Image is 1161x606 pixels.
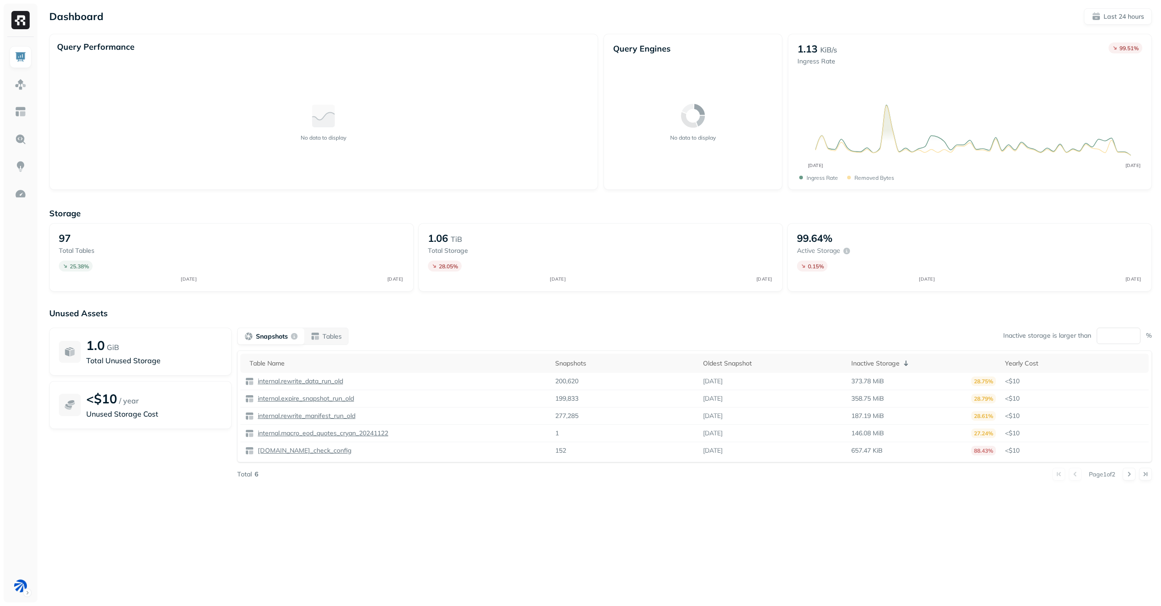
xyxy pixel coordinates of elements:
[237,470,252,479] p: Total
[807,174,838,181] p: Ingress Rate
[1005,394,1144,403] p: <$10
[1125,162,1141,168] tspan: [DATE]
[15,161,26,172] img: Insights
[1125,276,1141,282] tspan: [DATE]
[1005,412,1144,420] p: <$10
[15,133,26,145] img: Query Explorer
[703,446,723,455] p: [DATE]
[797,246,840,255] p: Active storage
[49,208,1152,219] p: Storage
[256,446,352,455] p: [DOMAIN_NAME]_check_config
[301,134,346,141] p: No data to display
[181,276,197,282] tspan: [DATE]
[756,276,772,282] tspan: [DATE]
[323,332,342,341] p: Tables
[851,446,883,455] p: 657.47 KiB
[59,232,71,245] p: 97
[1104,12,1144,21] p: Last 24 hours
[971,428,996,438] p: 27.24%
[1146,331,1152,340] p: %
[255,470,258,479] p: 6
[254,394,354,403] a: internal.expire_snapshot_run_old
[256,412,355,420] p: internal.rewrite_manifest_run_old
[919,276,935,282] tspan: [DATE]
[15,106,26,118] img: Asset Explorer
[11,11,30,29] img: Ryft
[555,429,559,438] p: 1
[797,42,817,55] p: 1.13
[797,57,837,66] p: Ingress Rate
[86,355,222,366] p: Total Unused Storage
[254,429,388,438] a: internal.macro_eod_quotes_cryan_20241122
[555,412,578,420] p: 277,285
[971,394,996,403] p: 28.79%
[555,446,566,455] p: 152
[703,429,723,438] p: [DATE]
[703,412,723,420] p: [DATE]
[1005,359,1144,368] div: Yearly Cost
[15,78,26,90] img: Assets
[256,394,354,403] p: internal.expire_snapshot_run_old
[49,308,1152,319] p: Unused Assets
[245,429,254,438] img: table
[808,162,823,168] tspan: [DATE]
[245,412,254,421] img: table
[703,394,723,403] p: [DATE]
[245,446,254,455] img: table
[256,377,343,386] p: internal.rewrite_data_run_old
[555,359,694,368] div: Snapshots
[245,377,254,386] img: table
[971,376,996,386] p: 28.75%
[670,134,716,141] p: No data to display
[245,394,254,403] img: table
[1003,331,1091,340] p: Inactive storage is larger than
[250,359,546,368] div: Table Name
[851,377,884,386] p: 373.78 MiB
[59,246,180,255] p: Total tables
[119,395,139,406] p: / year
[555,377,578,386] p: 200,620
[439,263,458,270] p: 28.05 %
[550,276,566,282] tspan: [DATE]
[851,412,884,420] p: 187.19 MiB
[613,43,773,54] p: Query Engines
[387,276,403,282] tspan: [DATE]
[851,359,900,368] p: Inactive Storage
[808,263,824,270] p: 0.15 %
[1084,8,1152,25] button: Last 24 hours
[1005,429,1144,438] p: <$10
[703,377,723,386] p: [DATE]
[256,429,388,438] p: internal.macro_eod_quotes_cryan_20241122
[851,394,884,403] p: 358.75 MiB
[428,232,448,245] p: 1.06
[15,51,26,63] img: Dashboard
[86,391,117,407] p: <$10
[1089,470,1115,478] p: Page 1 of 2
[86,408,222,419] p: Unused Storage Cost
[14,580,27,592] img: BAM
[797,232,833,245] p: 99.64%
[49,10,104,23] p: Dashboard
[107,342,119,353] p: GiB
[15,188,26,200] img: Optimization
[851,429,884,438] p: 146.08 MiB
[1005,446,1144,455] p: <$10
[256,332,288,341] p: Snapshots
[820,44,837,55] p: KiB/s
[70,263,89,270] p: 25.38 %
[1005,377,1144,386] p: <$10
[254,446,352,455] a: [DOMAIN_NAME]_check_config
[57,42,135,52] p: Query Performance
[86,337,105,353] p: 1.0
[703,359,842,368] div: Oldest Snapshot
[555,394,578,403] p: 199,833
[451,234,462,245] p: TiB
[971,446,996,455] p: 88.43%
[971,411,996,421] p: 28.61%
[428,246,549,255] p: Total storage
[854,174,894,181] p: Removed bytes
[254,412,355,420] a: internal.rewrite_manifest_run_old
[254,377,343,386] a: internal.rewrite_data_run_old
[1119,45,1139,52] p: 99.51 %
